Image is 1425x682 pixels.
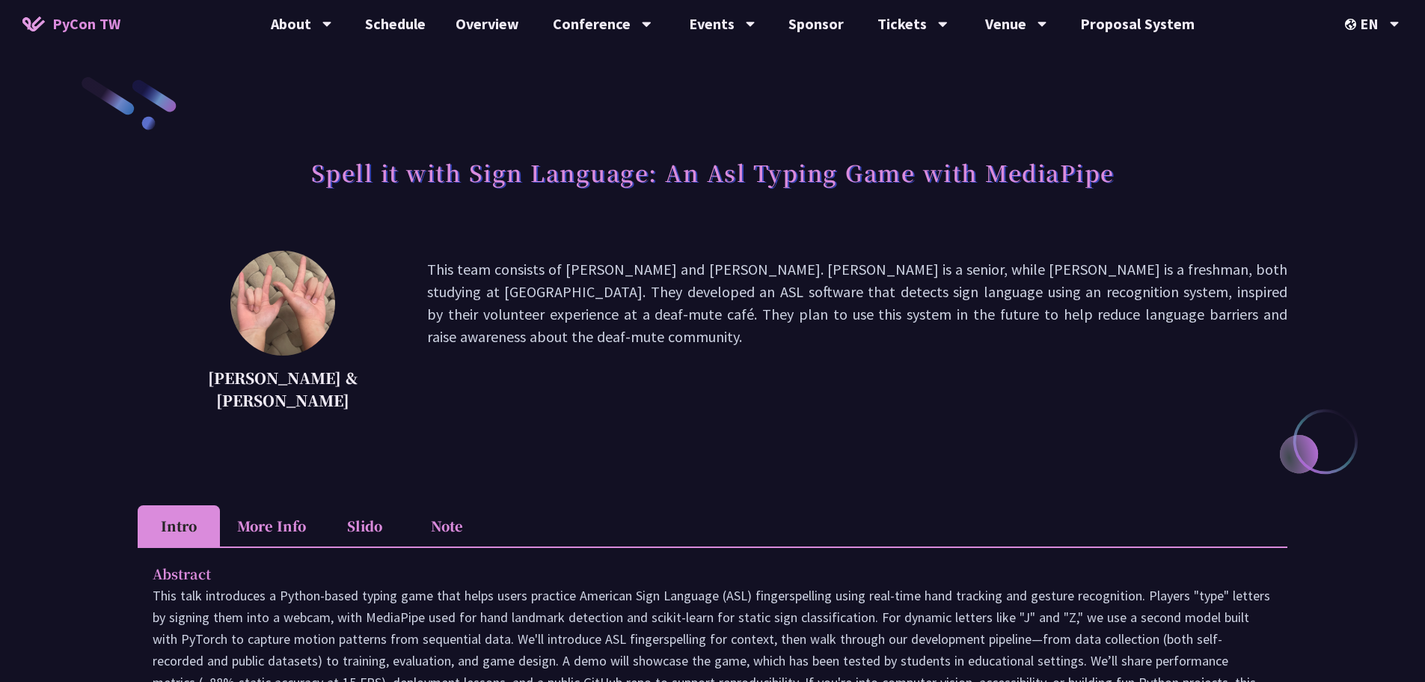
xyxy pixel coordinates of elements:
li: Note [405,505,488,546]
p: Abstract [153,563,1242,585]
li: Slido [323,505,405,546]
p: [PERSON_NAME] & [PERSON_NAME] [175,367,390,412]
p: This team consists of [PERSON_NAME] and [PERSON_NAME]. [PERSON_NAME] is a senior, while [PERSON_N... [427,258,1287,415]
h1: Spell it with Sign Language: An Asl Typing Game with MediaPipe [311,150,1115,195]
img: Locale Icon [1345,19,1360,30]
img: Home icon of PyCon TW 2025 [22,16,45,31]
li: Intro [138,505,220,546]
li: More Info [220,505,323,546]
span: PyCon TW [52,13,120,35]
a: PyCon TW [7,5,135,43]
img: Megan & Ethan [230,251,335,356]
